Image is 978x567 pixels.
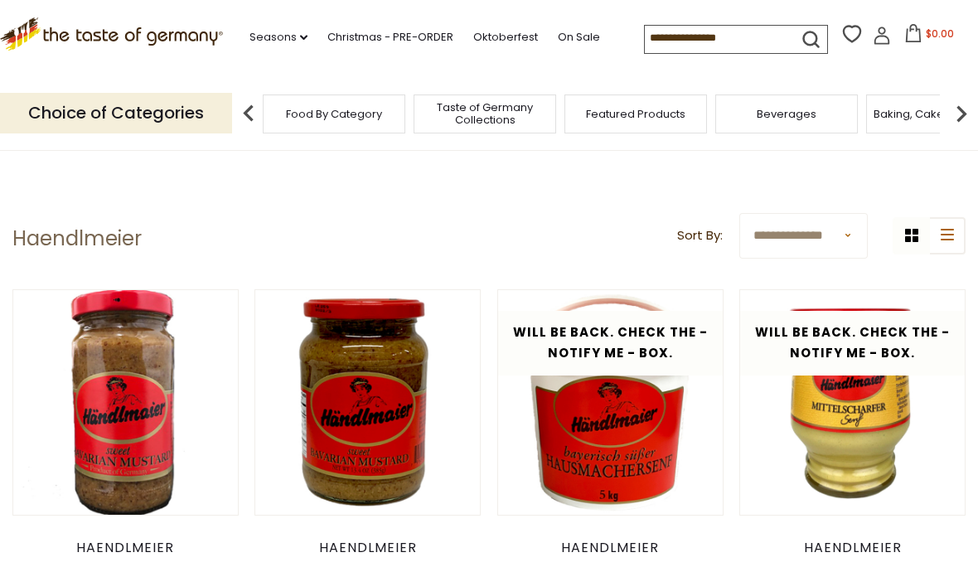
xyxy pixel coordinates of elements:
[327,28,453,46] a: Christmas - PRE-ORDER
[286,108,382,120] a: Food By Category
[586,108,685,120] a: Featured Products
[255,290,480,515] img: Haendlmaier
[498,290,723,515] img: Haendlmaier
[558,28,600,46] a: On Sale
[232,97,265,130] img: previous arrow
[249,28,307,46] a: Seasons
[945,97,978,130] img: next arrow
[513,323,708,361] span: Will be back. Check the - Notify Me - Box.
[894,24,965,49] button: $0.00
[739,540,966,556] div: Haendlmeier
[740,290,965,515] img: Haendlmaier
[755,323,950,361] span: Will be back. Check the - Notify Me - Box.
[926,27,954,41] span: $0.00
[13,290,238,515] img: Haendlmaier
[419,101,551,126] a: Taste of Germany Collections
[677,225,723,246] label: Sort By:
[12,540,239,556] div: Haendlmeier
[497,540,724,556] div: Haendlmeier
[254,540,481,556] div: Haendlmeier
[473,28,538,46] a: Oktoberfest
[757,108,816,120] a: Beverages
[12,226,142,251] h1: Haendlmeier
